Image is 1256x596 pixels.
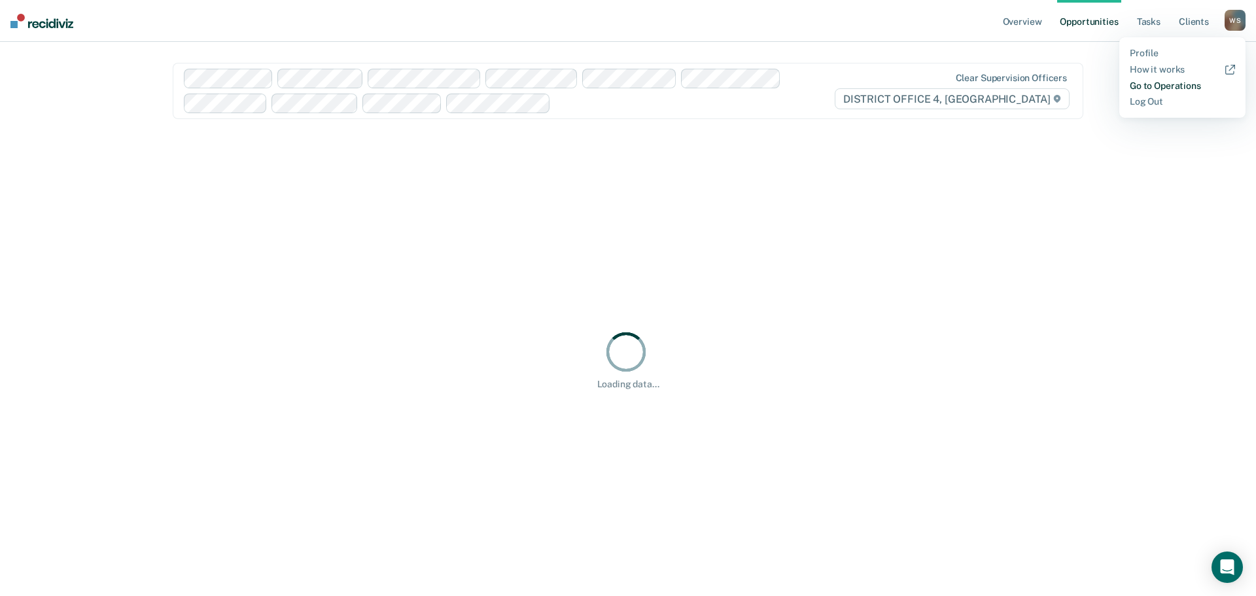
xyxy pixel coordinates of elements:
a: Log Out [1130,96,1235,107]
a: Profile [1130,48,1235,59]
a: Go to Operations [1130,80,1235,92]
span: DISTRICT OFFICE 4, [GEOGRAPHIC_DATA] [835,88,1070,109]
a: How it works [1130,64,1235,75]
div: W S [1225,10,1246,31]
div: Loading data... [597,379,659,390]
img: Recidiviz [10,14,73,28]
button: WS [1225,10,1246,31]
div: Clear supervision officers [956,73,1067,84]
div: Open Intercom Messenger [1212,552,1243,583]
